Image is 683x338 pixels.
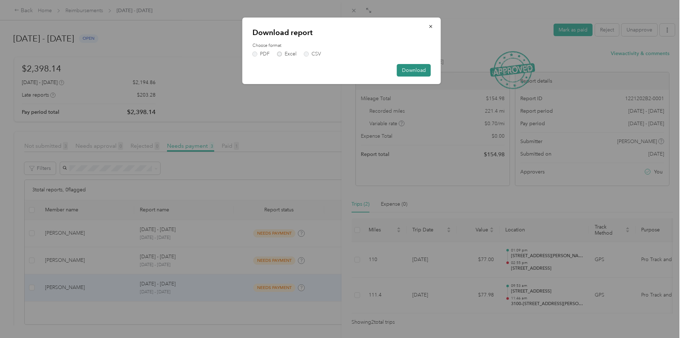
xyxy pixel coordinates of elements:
iframe: Everlance-gr Chat Button Frame [643,298,683,338]
button: Download [397,64,431,77]
label: PDF [252,52,270,57]
label: CSV [304,52,321,57]
p: Download report [252,28,431,38]
label: Excel [277,52,296,57]
label: Choose format [252,43,431,49]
